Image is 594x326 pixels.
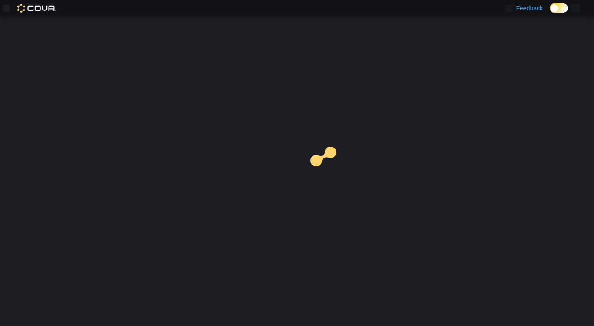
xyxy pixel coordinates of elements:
span: Feedback [516,4,543,13]
img: Cova [17,4,56,13]
input: Dark Mode [550,3,568,13]
img: cova-loader [297,140,362,205]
